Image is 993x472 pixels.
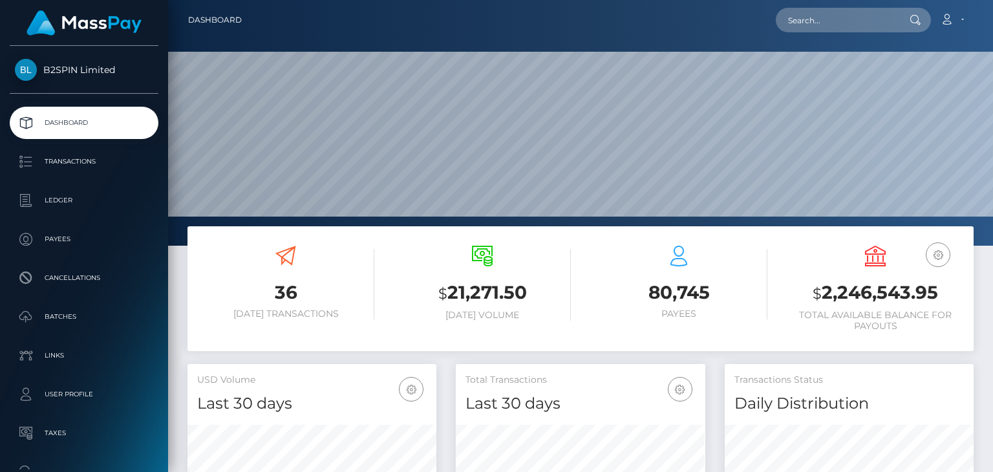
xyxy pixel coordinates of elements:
a: Dashboard [10,107,158,139]
h6: Payees [590,308,767,319]
small: $ [813,284,822,303]
a: Payees [10,223,158,255]
h4: Last 30 days [465,392,695,415]
p: Payees [15,230,153,249]
a: Ledger [10,184,158,217]
h3: 36 [197,280,374,305]
a: User Profile [10,378,158,411]
h6: [DATE] Volume [394,310,571,321]
h4: Daily Distribution [734,392,964,415]
p: User Profile [15,385,153,404]
a: Cancellations [10,262,158,294]
p: Links [15,346,153,365]
h3: 80,745 [590,280,767,305]
img: MassPay Logo [27,10,142,36]
a: Dashboard [188,6,242,34]
h4: Last 30 days [197,392,427,415]
p: Ledger [15,191,153,210]
a: Taxes [10,417,158,449]
h5: Transactions Status [734,374,964,387]
h6: [DATE] Transactions [197,308,374,319]
h3: 21,271.50 [394,280,571,306]
h5: Total Transactions [465,374,695,387]
span: B2SPIN Limited [10,64,158,76]
a: Transactions [10,145,158,178]
h3: 2,246,543.95 [787,280,964,306]
p: Transactions [15,152,153,171]
img: B2SPIN Limited [15,59,37,81]
p: Taxes [15,424,153,443]
p: Dashboard [15,113,153,133]
p: Cancellations [15,268,153,288]
a: Links [10,339,158,372]
h6: Total Available Balance for Payouts [787,310,964,332]
p: Batches [15,307,153,327]
h5: USD Volume [197,374,427,387]
input: Search... [776,8,897,32]
small: $ [438,284,447,303]
a: Batches [10,301,158,333]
